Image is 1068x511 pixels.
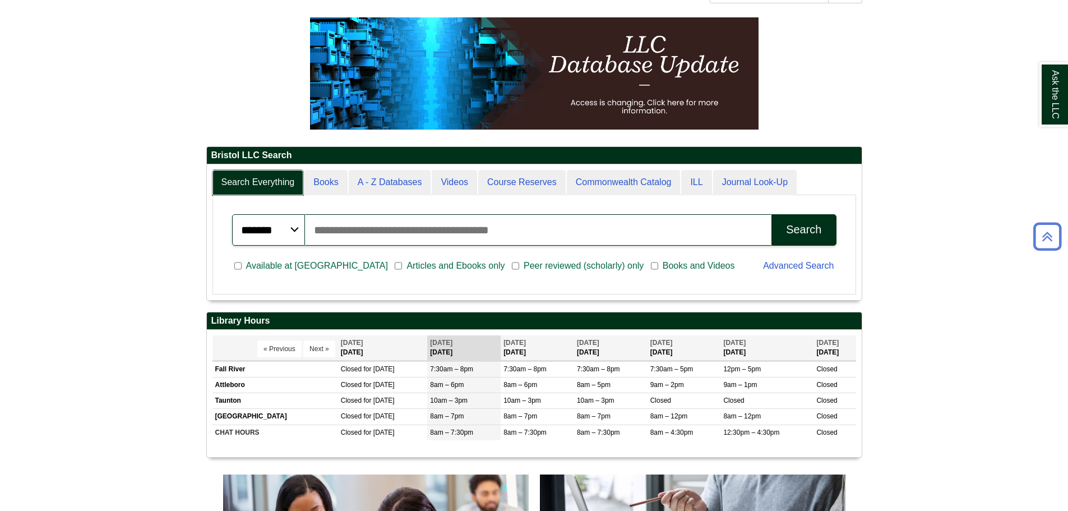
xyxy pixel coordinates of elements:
[813,335,856,361] th: [DATE]
[650,429,693,436] span: 8am – 4:30pm
[503,412,537,420] span: 8am – 7pm
[341,365,362,373] span: Closed
[212,378,338,393] td: Attleboro
[338,335,428,361] th: [DATE]
[503,365,547,373] span: 7:30am – 8pm
[771,214,836,246] button: Search
[723,429,779,436] span: 12:30pm – 4:30pm
[650,381,684,389] span: 9am – 2pm
[723,339,746,347] span: [DATE]
[503,339,526,347] span: [DATE]
[363,429,394,436] span: for [DATE]
[503,397,541,404] span: 10am – 3pm
[402,259,509,273] span: Articles and Ebooks only
[816,339,839,347] span: [DATE]
[212,393,338,409] td: Taunton
[1029,229,1065,244] a: Back to Top
[363,397,394,404] span: for [DATE]
[786,223,821,236] div: Search
[574,335,648,361] th: [DATE]
[816,429,837,436] span: Closed
[257,340,302,357] button: « Previous
[363,381,394,389] span: for [DATE]
[723,381,757,389] span: 9am – 1pm
[567,170,681,195] a: Commonwealth Catalog
[212,170,304,195] a: Search Everything
[304,170,347,195] a: Books
[816,412,837,420] span: Closed
[512,261,519,271] input: Peer reviewed (scholarly) only
[303,340,335,357] button: Next »
[650,397,671,404] span: Closed
[430,339,452,347] span: [DATE]
[681,170,711,195] a: ILL
[763,261,834,270] a: Advanced Search
[816,397,837,404] span: Closed
[713,170,797,195] a: Journal Look-Up
[720,335,813,361] th: [DATE]
[212,425,338,440] td: CHAT HOURS
[395,261,402,271] input: Articles and Ebooks only
[577,339,599,347] span: [DATE]
[430,412,464,420] span: 8am – 7pm
[723,365,761,373] span: 12pm – 5pm
[427,335,501,361] th: [DATE]
[341,429,362,436] span: Closed
[432,170,477,195] a: Videos
[341,381,362,389] span: Closed
[651,261,658,271] input: Books and Videos
[723,397,744,404] span: Closed
[816,365,837,373] span: Closed
[577,412,611,420] span: 8am – 7pm
[650,412,688,420] span: 8am – 12pm
[503,381,537,389] span: 8am – 6pm
[430,429,473,436] span: 8am – 7:30pm
[577,429,620,436] span: 8am – 7:30pm
[234,261,242,271] input: Available at [GEOGRAPHIC_DATA]
[363,412,394,420] span: for [DATE]
[430,381,464,389] span: 8am – 6pm
[650,365,693,373] span: 7:30am – 5pm
[363,365,394,373] span: for [DATE]
[341,412,362,420] span: Closed
[341,397,362,404] span: Closed
[310,17,759,130] img: HTML tutorial
[349,170,431,195] a: A - Z Databases
[207,312,862,330] h2: Library Hours
[478,170,566,195] a: Course Reserves
[430,365,473,373] span: 7:30am – 8pm
[648,335,721,361] th: [DATE]
[212,409,338,425] td: [GEOGRAPHIC_DATA]
[212,361,338,377] td: Fall River
[341,339,363,347] span: [DATE]
[577,381,611,389] span: 8am – 5pm
[207,147,862,164] h2: Bristol LLC Search
[658,259,739,273] span: Books and Videos
[430,397,468,404] span: 10am – 3pm
[501,335,574,361] th: [DATE]
[723,412,761,420] span: 8am – 12pm
[519,259,648,273] span: Peer reviewed (scholarly) only
[650,339,673,347] span: [DATE]
[577,365,620,373] span: 7:30am – 8pm
[503,429,547,436] span: 8am – 7:30pm
[577,397,614,404] span: 10am – 3pm
[242,259,392,273] span: Available at [GEOGRAPHIC_DATA]
[816,381,837,389] span: Closed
